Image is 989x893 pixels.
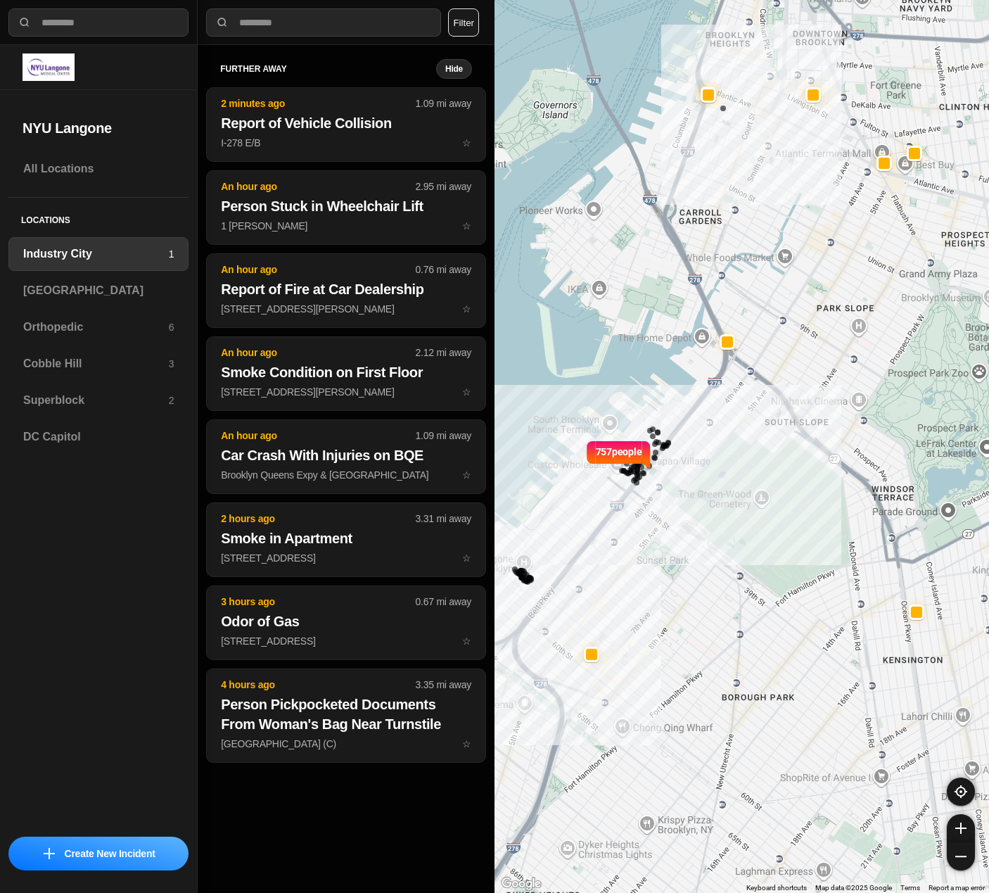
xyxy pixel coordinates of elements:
[23,392,169,409] h3: Superblock
[8,237,189,271] a: Industry City1
[206,502,486,577] button: 2 hours ago3.31 mi awaySmoke in Apartment[STREET_ADDRESS]star
[416,512,471,526] p: 3.31 mi away
[221,385,471,399] p: [STREET_ADDRESS][PERSON_NAME]
[642,439,652,470] img: notch
[462,386,471,398] span: star
[206,170,486,245] button: An hour ago2.95 mi awayPerson Stuck in Wheelchair Lift1 [PERSON_NAME]star
[23,355,169,372] h3: Cobble Hill
[8,198,189,237] h5: Locations
[221,346,415,360] p: An hour ago
[8,420,189,454] a: DC Capitol
[416,346,471,360] p: 2.12 mi away
[498,875,544,893] a: Open this area in Google Maps (opens a new window)
[462,635,471,647] span: star
[448,8,479,37] button: Filter
[947,842,975,870] button: zoom-out
[221,512,415,526] p: 2 hours ago
[498,875,544,893] img: Google
[416,179,471,194] p: 2.95 mi away
[955,823,966,834] img: zoom-in
[206,469,486,481] a: An hour ago1.09 mi awayCar Crash With Injuries on BQEBrooklyn Queens Expy & [GEOGRAPHIC_DATA]star
[23,53,75,81] img: logo
[585,439,595,470] img: notch
[955,851,966,862] img: zoom-out
[206,585,486,660] button: 3 hours ago0.67 mi awayOdor of Gas[STREET_ADDRESS]star
[416,262,471,277] p: 0.76 mi away
[462,552,471,564] span: star
[462,738,471,749] span: star
[23,118,174,138] h2: NYU Langone
[221,219,471,233] p: 1 [PERSON_NAME]
[206,303,486,315] a: An hour ago0.76 mi awayReport of Fire at Car Dealership[STREET_ADDRESS][PERSON_NAME]star
[8,274,189,308] a: [GEOGRAPHIC_DATA]
[206,419,486,494] button: An hour ago1.09 mi awayCar Crash With Injuries on BQEBrooklyn Queens Expy & [GEOGRAPHIC_DATA]star
[416,96,471,110] p: 1.09 mi away
[947,814,975,842] button: zoom-in
[8,310,189,344] a: Orthopedic6
[462,220,471,232] span: star
[221,551,471,565] p: [STREET_ADDRESS]
[206,669,486,763] button: 4 hours ago3.35 mi awayPerson Pickpocketed Documents From Woman's Bag Near Turnstile[GEOGRAPHIC_D...
[44,848,55,859] img: icon
[169,320,174,334] p: 6
[206,137,486,148] a: 2 minutes ago1.09 mi awayReport of Vehicle CollisionI-278 E/Bstar
[221,678,415,692] p: 4 hours ago
[221,528,471,548] h2: Smoke in Apartment
[436,59,472,79] button: Hide
[8,384,189,417] a: Superblock2
[8,347,189,381] a: Cobble Hill3
[221,96,415,110] p: 2 minutes ago
[221,612,471,631] h2: Odor of Gas
[23,319,169,336] h3: Orthopedic
[221,279,471,299] h2: Report of Fire at Car Dealership
[23,282,174,299] h3: [GEOGRAPHIC_DATA]
[18,15,32,30] img: search
[8,152,189,186] a: All Locations
[220,63,436,75] h5: further away
[23,429,174,445] h3: DC Capitol
[206,336,486,411] button: An hour ago2.12 mi awaySmoke Condition on First Floor[STREET_ADDRESS][PERSON_NAME]star
[221,695,471,734] h2: Person Pickpocketed Documents From Woman's Bag Near Turnstile
[221,468,471,482] p: Brooklyn Queens Expy & [GEOGRAPHIC_DATA]
[221,179,415,194] p: An hour ago
[416,595,471,609] p: 0.67 mi away
[206,220,486,232] a: An hour ago2.95 mi awayPerson Stuck in Wheelchair Lift1 [PERSON_NAME]star
[462,469,471,481] span: star
[221,302,471,316] p: [STREET_ADDRESS][PERSON_NAME]
[815,884,892,892] span: Map data ©2025 Google
[221,445,471,465] h2: Car Crash With Injuries on BQE
[221,262,415,277] p: An hour ago
[900,884,920,892] a: Terms (opens in new tab)
[23,160,174,177] h3: All Locations
[206,253,486,328] button: An hour ago0.76 mi awayReport of Fire at Car Dealership[STREET_ADDRESS][PERSON_NAME]star
[462,137,471,148] span: star
[929,884,985,892] a: Report a map error
[169,357,174,371] p: 3
[221,196,471,216] h2: Person Stuck in Wheelchair Lift
[947,778,975,806] button: recenter
[221,634,471,648] p: [STREET_ADDRESS]
[215,15,229,30] img: search
[445,63,463,75] small: Hide
[221,595,415,609] p: 3 hours ago
[221,429,415,443] p: An hour ago
[221,362,471,382] h2: Smoke Condition on First Floor
[206,552,486,564] a: 2 hours ago3.31 mi awaySmoke in Apartment[STREET_ADDRESS]star
[206,87,486,162] button: 2 minutes ago1.09 mi awayReport of Vehicle CollisionI-278 E/Bstar
[595,445,642,476] p: 757 people
[221,113,471,133] h2: Report of Vehicle Collision
[416,429,471,443] p: 1.09 mi away
[746,883,807,893] button: Keyboard shortcuts
[169,393,174,407] p: 2
[23,246,169,262] h3: Industry City
[955,785,967,798] img: recenter
[206,635,486,647] a: 3 hours ago0.67 mi awayOdor of Gas[STREET_ADDRESS]star
[462,303,471,315] span: star
[169,247,174,261] p: 1
[221,136,471,150] p: I-278 E/B
[65,847,155,861] p: Create New Incident
[416,678,471,692] p: 3.35 mi away
[221,737,471,751] p: [GEOGRAPHIC_DATA] (C)
[8,837,189,870] button: iconCreate New Incident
